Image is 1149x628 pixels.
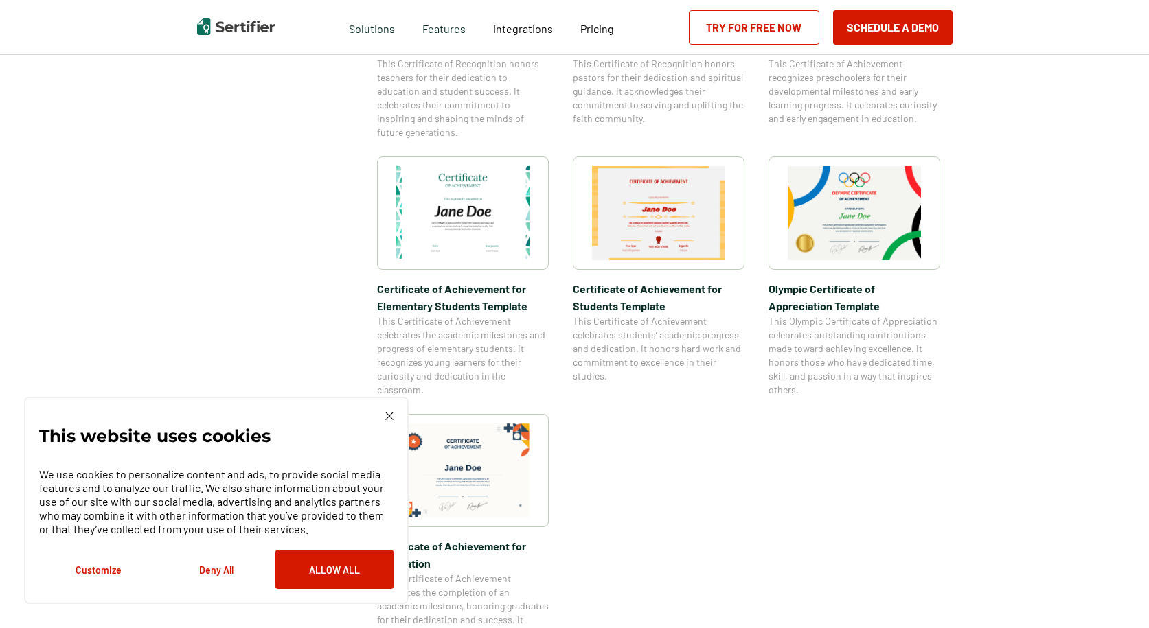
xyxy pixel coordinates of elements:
span: Features [422,19,466,36]
span: Certificate of Achievement for Students Template [573,280,744,314]
span: This Certificate of Achievement celebrates students’ academic progress and dedication. It honors ... [573,314,744,383]
span: Certificate of Achievement for Elementary Students Template [377,280,549,314]
a: Integrations [493,19,553,36]
img: Certificate of Achievement for Students Template [592,166,725,260]
a: Try for Free Now [689,10,819,45]
img: Certificate of Achievement for Elementary Students Template [396,166,530,260]
span: Pricing [580,22,614,35]
span: This Olympic Certificate of Appreciation celebrates outstanding contributions made toward achievi... [769,314,940,397]
span: This Certificate of Recognition honors pastors for their dedication and spiritual guidance. It ac... [573,57,744,126]
a: Certificate of Achievement for Elementary Students TemplateCertificate of Achievement for Element... [377,156,549,397]
img: Cookie Popup Close [385,412,394,420]
p: We use cookies to personalize content and ads, to provide social media features and to analyze ou... [39,467,394,536]
button: Customize [39,550,157,589]
button: Allow All [275,550,394,589]
span: Certificate of Achievement for Graduation [377,537,549,572]
span: This Certificate of Achievement recognizes preschoolers for their developmental milestones and ea... [769,57,940,126]
p: This website uses cookies [39,429,271,443]
a: Certificate of Achievement for Students TemplateCertificate of Achievement for Students TemplateT... [573,156,744,397]
iframe: Chat Widget [1080,562,1149,628]
img: Certificate of Achievement for Graduation [396,423,530,517]
img: Sertifier | Digital Credentialing Platform [197,18,275,35]
span: Olympic Certificate of Appreciation​ Template [769,280,940,314]
button: Schedule a Demo [833,10,953,45]
span: Solutions [349,19,395,36]
span: This Certificate of Recognition honors teachers for their dedication to education and student suc... [377,57,549,139]
img: Olympic Certificate of Appreciation​ Template [788,166,921,260]
span: Integrations [493,22,553,35]
a: Pricing [580,19,614,36]
span: This Certificate of Achievement celebrates the academic milestones and progress of elementary stu... [377,314,549,397]
button: Deny All [157,550,275,589]
a: Olympic Certificate of Appreciation​ TemplateOlympic Certificate of Appreciation​ TemplateThis Ol... [769,156,940,397]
